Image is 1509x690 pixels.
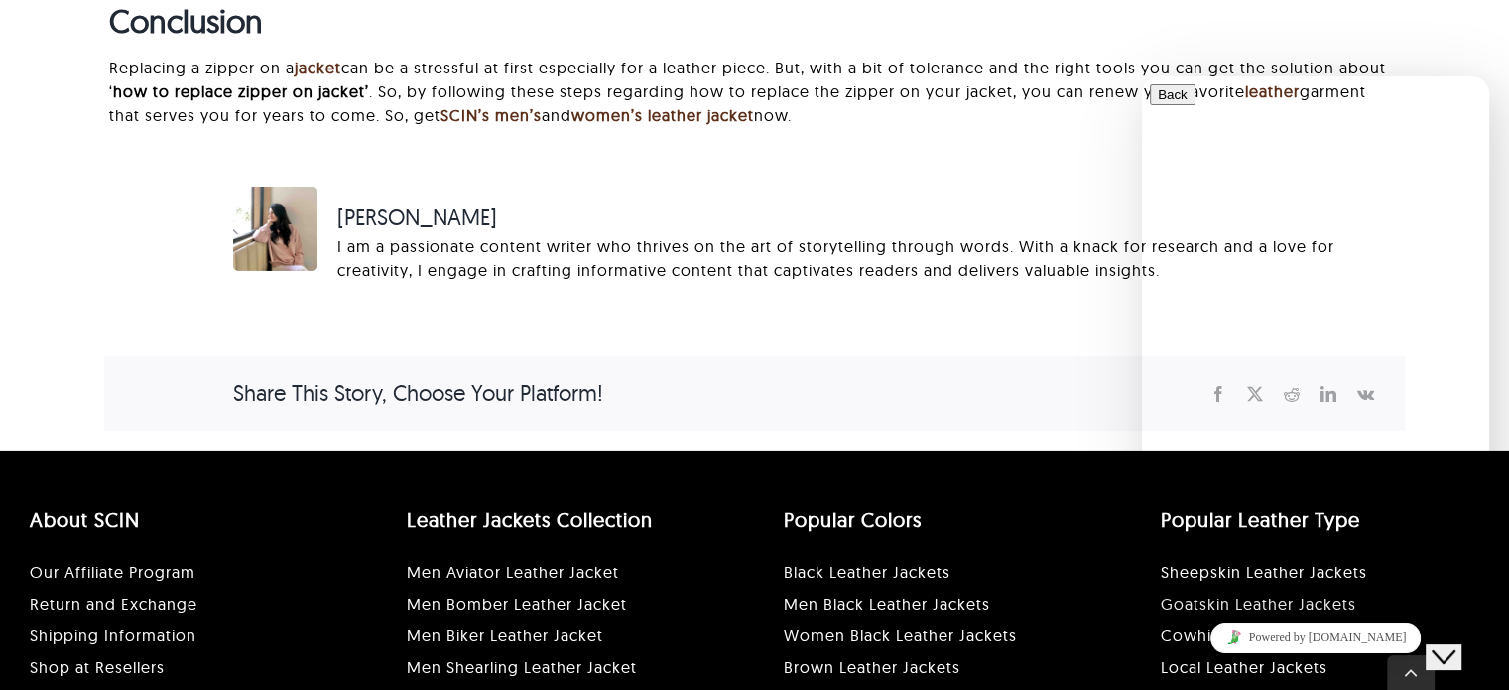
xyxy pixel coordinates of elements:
[1426,611,1489,670] iframe: chat widget
[233,377,603,410] h4: Share This Story, Choose Your Platform!
[440,105,490,125] a: SCIN’s
[407,657,637,677] a: Men Shearling Leather Jacket
[784,507,922,532] a: Popular Colors
[30,594,197,614] a: Return and Exchange
[337,234,1375,282] div: I am a passionate content writer who thrives on the art of storytelling through words. With a kna...
[113,81,369,101] strong: how to replace zipper on jacket’
[407,562,619,582] a: Men Aviator Leather Jacket
[407,594,627,614] a: Men Bomber Leather Jacket
[1142,616,1489,660] iframe: chat widget
[495,105,542,125] a: men’s
[784,657,960,677] a: Brown Leather Jackets
[30,625,196,645] a: Shipping Information
[337,202,1375,234] span: [PERSON_NAME]
[571,105,754,125] a: women’s leather jacket
[109,1,263,41] strong: Conclusion
[295,58,341,77] a: jacket
[30,507,140,532] a: About SCIN
[1142,76,1489,593] iframe: chat widget
[784,594,990,614] a: Men Black Leather Jackets
[109,56,1400,127] p: Replacing a zipper on a can be a stressful at first especially for a leather piece. But, with a b...
[784,562,950,582] a: Black Leather Jackets
[784,625,1017,645] a: Women Black Leather Jackets
[233,187,317,271] img: Muskaan Adil
[1161,594,1356,614] a: Goatskin Leather Jackets
[30,657,165,677] a: Shop at Resellers
[407,507,653,532] a: Leather Jackets Collection
[30,562,195,582] a: Our Affiliate Program
[407,625,603,645] a: Men Biker Leather Jacket
[1161,657,1327,677] a: Local Leather Jackets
